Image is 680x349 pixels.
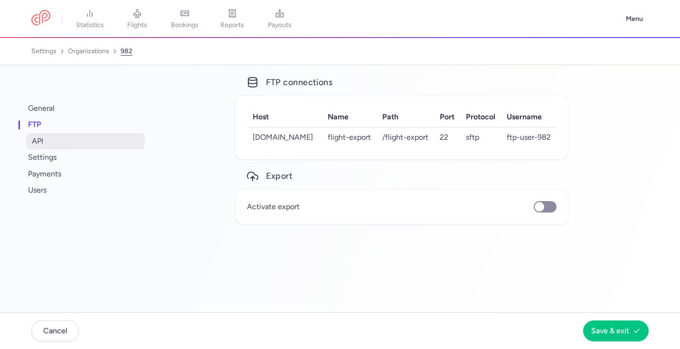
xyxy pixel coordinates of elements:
button: general [22,100,141,116]
button: users [22,182,141,198]
span: bookings [171,21,198,29]
button: Cancel [31,320,79,341]
a: flights [113,9,161,29]
a: payouts [256,9,303,29]
a: settings [31,44,57,59]
th: name [322,107,377,127]
a: organizations [68,44,109,59]
a: reports [208,9,256,29]
th: host [247,107,322,127]
th: path [377,107,434,127]
a: 982 [121,44,132,59]
td: [DOMAIN_NAME] [247,127,322,148]
span: payouts [268,21,292,29]
button: Menu [620,10,649,28]
th: username [501,107,557,127]
td: 22 [434,127,460,148]
h3: Export [236,171,568,182]
td: flight-export [322,127,377,148]
span: Cancel [43,327,67,335]
button: FTP [22,116,141,133]
span: reports [220,21,244,29]
a: statistics [66,9,113,29]
span: Save & exit [591,327,629,335]
span: Activate export [247,203,528,211]
button: Save & exit [583,320,649,341]
td: ftp-user-982 [501,127,557,148]
button: payments [22,166,141,182]
a: bookings [161,9,208,29]
td: /flight-export [377,127,434,148]
a: CitizenPlane red outlined logo [31,10,50,28]
h3: FTP connections [236,77,568,88]
button: settings [22,149,141,165]
th: protocol [460,107,501,127]
td: sftp [460,127,501,148]
th: port [434,107,460,127]
span: flights [127,21,147,29]
span: statistics [76,21,104,29]
button: API [26,133,145,149]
